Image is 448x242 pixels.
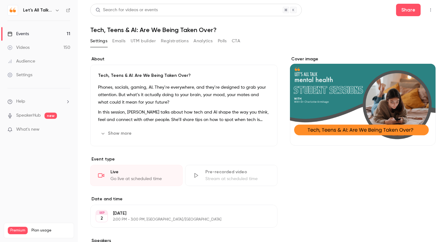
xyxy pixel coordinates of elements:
p: Event type [90,156,278,162]
span: Help [16,98,25,105]
h6: Let's All Talk Mental Health [23,7,52,13]
label: Date and time [90,196,278,202]
label: About [90,56,278,62]
button: Show more [98,128,135,138]
div: Pre-recorded video [205,169,270,175]
p: Tech, Teens & AI: Are We Being Taken Over? [98,72,270,79]
button: Emails [112,36,125,46]
button: UTM builder [131,36,156,46]
p: [DATE] [113,210,245,216]
li: help-dropdown-opener [7,98,70,105]
label: Cover image [290,56,436,62]
button: Settings [90,36,107,46]
p: 2 [100,215,103,221]
span: What's new [16,126,40,133]
p: Phones, socials, gaming, AI. They’re everywhere, and they’re designed to grab your attention. But... [98,84,270,106]
div: Live [110,169,175,175]
div: Audience [7,58,35,64]
section: Cover image [290,56,436,146]
div: Go live at scheduled time [110,176,175,182]
span: new [44,113,57,119]
img: Let's All Talk Mental Health [8,5,18,15]
button: Polls [218,36,227,46]
div: LiveGo live at scheduled time [90,165,183,186]
div: Pre-recorded videoStream at scheduled time [185,165,278,186]
span: Premium [8,227,28,234]
button: CTA [232,36,240,46]
div: Events [7,31,29,37]
button: Analytics [194,36,213,46]
div: Search for videos or events [96,7,158,13]
iframe: Noticeable Trigger [63,127,70,133]
p: In this session, [PERSON_NAME] talks about how tech and AI shape the way you think, feel and conn... [98,109,270,123]
div: Settings [7,72,32,78]
div: Videos [7,44,30,51]
div: Stream at scheduled time [205,176,270,182]
p: 2:00 PM - 3:00 PM, [GEOGRAPHIC_DATA]/[GEOGRAPHIC_DATA] [113,217,245,222]
h1: Tech, Teens & AI: Are We Being Taken Over? [90,26,436,34]
a: SpeakerHub [16,112,41,119]
button: Registrations [161,36,189,46]
button: Share [396,4,421,16]
div: SEP [96,211,107,215]
span: Plan usage [31,228,70,233]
